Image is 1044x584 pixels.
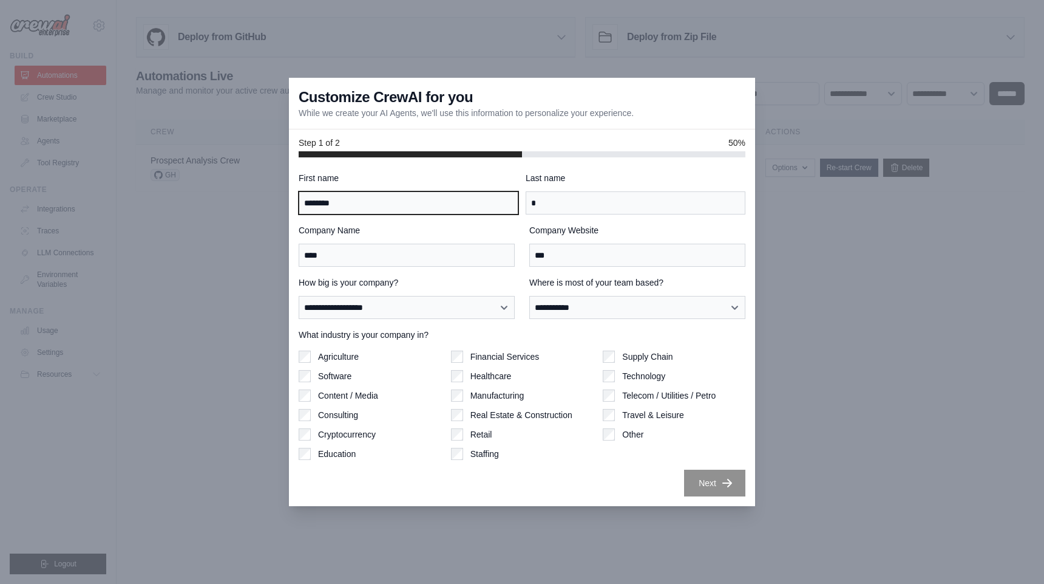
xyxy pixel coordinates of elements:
label: Cryptocurrency [318,428,376,441]
label: What industry is your company in? [299,329,745,341]
label: Retail [470,428,492,441]
label: Financial Services [470,351,540,363]
h3: Customize CrewAI for you [299,88,473,107]
label: First name [299,172,518,184]
label: Manufacturing [470,390,524,402]
label: Software [318,370,351,382]
label: Travel & Leisure [622,409,683,421]
label: Staffing [470,448,499,460]
span: 50% [728,137,745,149]
label: Technology [622,370,665,382]
label: Other [622,428,643,441]
span: Step 1 of 2 [299,137,340,149]
label: Consulting [318,409,358,421]
label: Where is most of your team based? [529,277,745,289]
label: Supply Chain [622,351,673,363]
p: While we create your AI Agents, we'll use this information to personalize your experience. [299,107,634,119]
label: Education [318,448,356,460]
label: Company Website [529,224,745,236]
label: Last name [526,172,745,184]
label: Telecom / Utilities / Petro [622,390,716,402]
label: Real Estate & Construction [470,409,572,421]
label: Content / Media [318,390,378,402]
label: Agriculture [318,351,359,363]
label: Company Name [299,224,515,236]
label: How big is your company? [299,277,515,289]
iframe: Chat Widget [983,526,1044,584]
label: Healthcare [470,370,512,382]
button: Next [684,470,745,496]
